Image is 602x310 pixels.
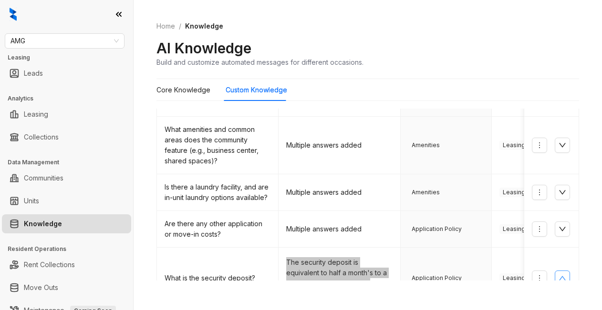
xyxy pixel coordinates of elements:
[24,255,75,274] a: Rent Collections
[165,124,270,166] div: What amenities and common areas does the community feature (e.g., business center, shared spaces)?
[8,53,133,62] h3: Leasing
[156,57,363,67] div: Build and customize automated messages for different occasions.
[24,278,58,297] a: Move Outs
[8,245,133,253] h3: Resident Operations
[559,274,566,282] span: up
[499,224,529,234] span: Leasing
[10,34,119,48] span: AMG
[156,85,210,95] div: Core Knowledge
[408,224,465,234] span: Application Policy
[185,22,223,30] span: Knowledge
[279,211,400,248] td: Multiple answers added
[155,21,177,31] a: Home
[2,128,131,147] li: Collections
[559,141,566,149] span: down
[559,189,566,196] span: down
[24,64,43,83] a: Leads
[8,94,133,103] h3: Analytics
[2,214,131,233] li: Knowledge
[24,105,48,124] a: Leasing
[165,273,270,283] div: What is the security deposit?
[499,140,529,150] span: Leasing
[2,278,131,297] li: Move Outs
[8,158,133,167] h3: Data Management
[24,214,62,233] a: Knowledge
[499,273,529,283] span: Leasing
[279,248,400,309] td: The security deposit is equivalent to half a month's to a full month's rent based on approved cre...
[559,225,566,233] span: down
[24,191,39,210] a: Units
[536,189,543,196] span: more
[24,169,63,188] a: Communities
[408,273,465,283] span: Application Policy
[2,64,131,83] li: Leads
[179,21,181,31] li: /
[536,274,543,282] span: more
[165,182,270,203] div: Is there a laundry facility, and are in-unit laundry options available?
[226,85,287,95] div: Custom Knowledge
[2,169,131,188] li: Communities
[499,188,529,197] span: Leasing
[24,128,59,147] a: Collections
[408,188,443,197] span: Amenities
[156,39,251,57] h2: AI Knowledge
[279,174,400,211] td: Multiple answers added
[536,225,543,233] span: more
[2,255,131,274] li: Rent Collections
[536,141,543,149] span: more
[2,191,131,210] li: Units
[279,117,400,174] td: Multiple answers added
[408,140,443,150] span: Amenities
[165,219,270,240] div: Are there any other application or move-in costs?
[10,8,17,21] img: logo
[2,105,131,124] li: Leasing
